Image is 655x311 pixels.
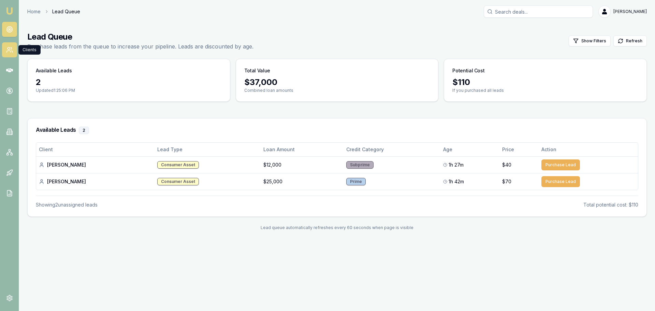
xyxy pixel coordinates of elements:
div: Prime [346,178,366,185]
p: Purchase leads from the queue to increase your pipeline. Leads are discounted by age. [27,42,253,51]
div: [PERSON_NAME] [39,178,152,185]
nav: breadcrumb [27,8,80,15]
div: $ 110 [452,77,638,88]
p: Combined loan amounts [244,88,430,93]
button: Show Filters [569,36,611,46]
div: 2 [79,127,89,134]
th: Price [499,143,539,156]
th: Client [36,143,155,156]
button: Purchase Lead [541,159,580,170]
div: Clients [18,45,41,55]
div: 2 [36,77,222,88]
a: Home [27,8,41,15]
div: Consumer Asset [157,178,199,185]
span: Lead Queue [52,8,80,15]
div: Lead queue automatically refreshes every 60 seconds when page is visible [27,225,647,230]
th: Credit Category [344,143,440,156]
p: Updated 1:25:06 PM [36,88,222,93]
div: $ 37,000 [244,77,430,88]
span: 1h 42m [449,178,464,185]
h3: Potential Cost [452,67,484,74]
button: Purchase Lead [541,176,580,187]
span: 1h 27m [449,161,464,168]
th: Age [440,143,499,156]
h3: Available Leads [36,67,72,74]
h3: Total Value [244,67,270,74]
div: Total potential cost: $110 [583,201,638,208]
th: Action [539,143,638,156]
th: Lead Type [155,143,261,156]
div: [PERSON_NAME] [39,161,152,168]
span: $40 [502,161,511,168]
img: emu-icon-u.png [5,7,14,15]
h1: Lead Queue [27,31,253,42]
h3: Available Leads [36,127,638,134]
div: Consumer Asset [157,161,199,169]
th: Loan Amount [261,143,344,156]
span: [PERSON_NAME] [613,9,647,14]
input: Search deals [484,5,593,18]
p: If you purchased all leads [452,88,638,93]
div: Showing 2 unassigned lead s [36,201,98,208]
td: $25,000 [261,173,344,190]
td: $12,000 [261,156,344,173]
span: $70 [502,178,511,185]
button: Refresh [613,36,647,46]
div: Subprime [346,161,374,169]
